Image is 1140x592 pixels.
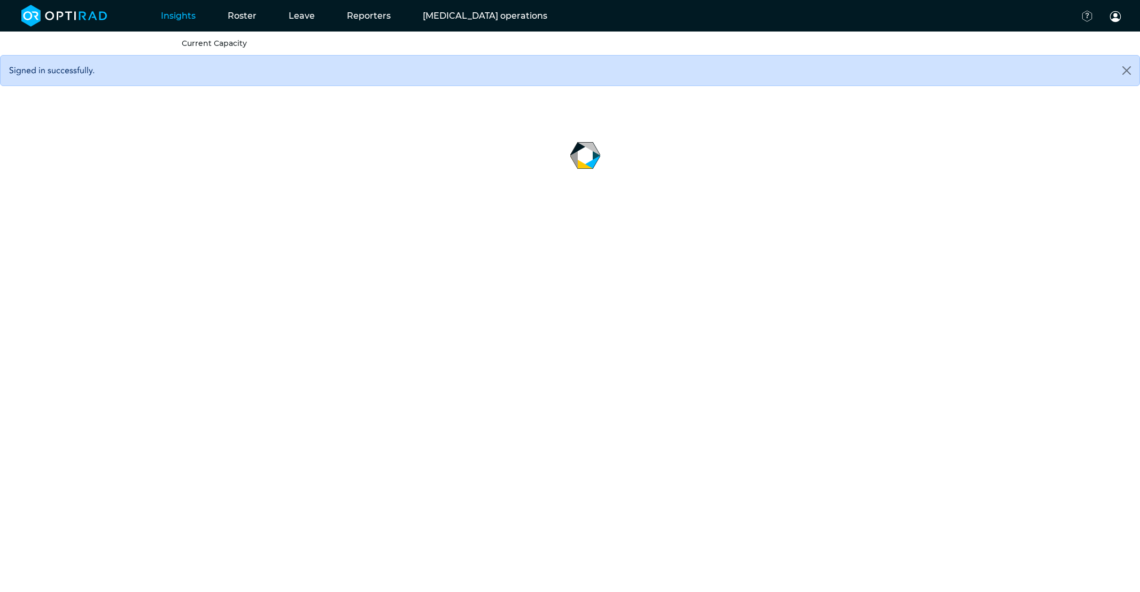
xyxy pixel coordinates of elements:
a: Current Capacity [182,38,247,48]
img: brand-opti-rad-logos-blue-and-white-d2f68631ba2948856bd03f2d395fb146ddc8fb01b4b6e9315ea85fa773367... [21,5,107,27]
button: Close [1114,56,1139,85]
